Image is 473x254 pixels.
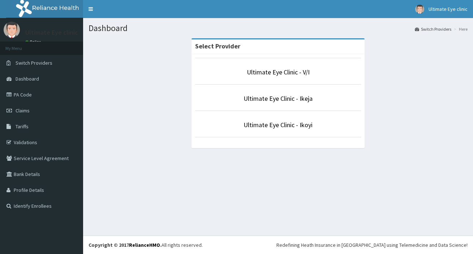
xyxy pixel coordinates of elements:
p: Ultimate Eye clinic [25,29,78,36]
footer: All rights reserved. [83,236,473,254]
span: Dashboard [16,76,39,82]
span: Claims [16,107,30,114]
a: Switch Providers [415,26,451,32]
img: User Image [415,5,424,14]
a: Ultimate Eye Clinic - Ikoyi [244,121,313,129]
div: Redefining Heath Insurance in [GEOGRAPHIC_DATA] using Telemedicine and Data Science! [276,241,468,249]
a: Ultimate Eye Clinic - V/I [247,68,310,76]
img: User Image [4,22,20,38]
h1: Dashboard [89,23,468,33]
strong: Copyright © 2017 . [89,242,162,248]
a: Ultimate Eye Clinic - Ikeja [244,94,313,103]
a: Online [25,39,43,44]
span: Tariffs [16,123,29,130]
span: Switch Providers [16,60,52,66]
a: RelianceHMO [129,242,160,248]
strong: Select Provider [195,42,240,50]
li: Here [452,26,468,32]
span: Ultimate Eye clinic [429,6,468,12]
